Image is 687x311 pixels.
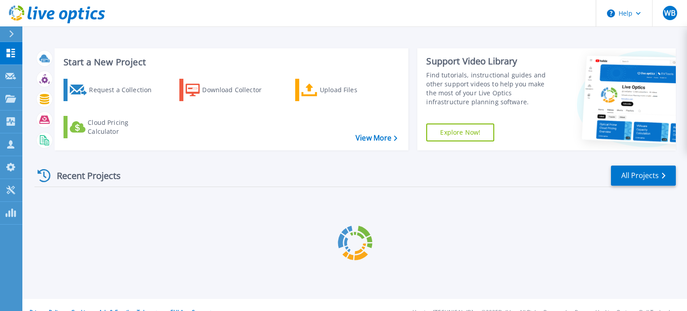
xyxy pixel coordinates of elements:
h3: Start a New Project [64,57,397,67]
a: Cloud Pricing Calculator [64,116,163,138]
div: Upload Files [320,81,391,99]
a: Request a Collection [64,79,163,101]
a: Upload Files [295,79,395,101]
div: Cloud Pricing Calculator [88,118,159,136]
div: Support Video Library [426,55,556,67]
div: Find tutorials, instructional guides and other support videos to help you make the most of your L... [426,71,556,107]
a: Download Collector [179,79,279,101]
a: Explore Now! [426,124,494,141]
div: Recent Projects [34,165,133,187]
span: WB [664,9,675,17]
a: View More [356,134,397,142]
a: All Projects [611,166,676,186]
div: Download Collector [202,81,274,99]
div: Request a Collection [89,81,161,99]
